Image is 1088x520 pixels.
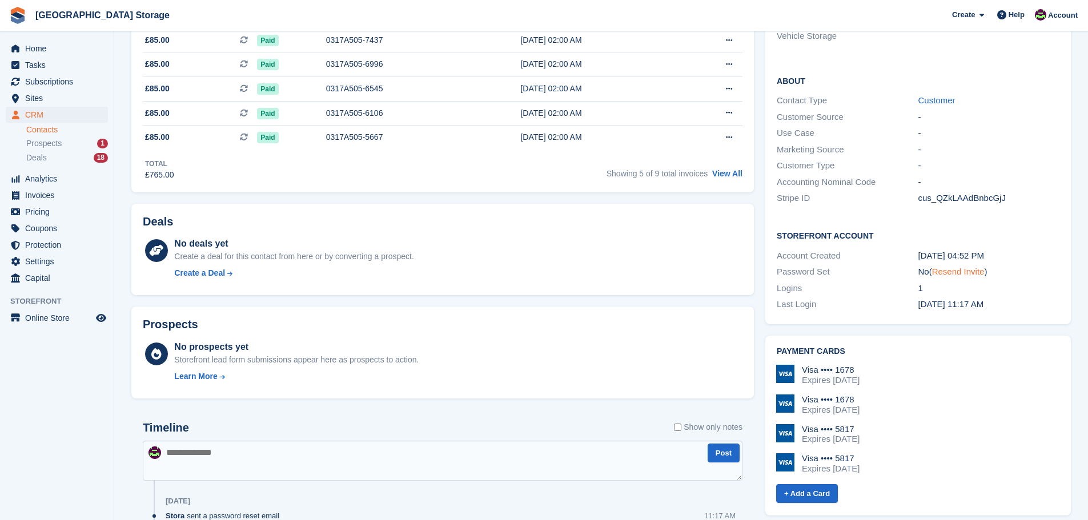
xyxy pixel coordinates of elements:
[6,74,108,90] a: menu
[25,171,94,187] span: Analytics
[802,405,860,415] div: Expires [DATE]
[712,169,742,178] a: View All
[143,215,173,228] h2: Deals
[26,152,108,164] a: Deals 18
[918,95,955,105] a: Customer
[802,375,860,385] div: Expires [DATE]
[802,424,860,434] div: Visa •••• 5817
[776,424,794,442] img: Visa Logo
[1009,9,1025,21] span: Help
[145,131,170,143] span: £85.00
[9,7,26,24] img: stora-icon-8386f47178a22dfd0bd8f6a31ec36ba5ce8667c1dd55bd0f319d3a0aa187defe.svg
[25,107,94,123] span: CRM
[257,59,278,70] span: Paid
[148,446,161,459] img: Gordy Scott
[6,237,108,253] a: menu
[174,251,413,263] div: Create a deal for this contact from here or by converting a prospect.
[777,229,1059,241] h2: Storefront Account
[918,249,1059,263] div: [DATE] 04:52 PM
[26,138,108,150] a: Prospects 1
[777,347,1059,356] h2: Payment cards
[932,267,985,276] a: Resend Invite
[802,463,860,474] div: Expires [DATE]
[145,169,174,181] div: £765.00
[929,267,987,276] span: ( )
[520,58,680,70] div: [DATE] 02:00 AM
[918,127,1059,140] div: -
[166,497,190,506] div: [DATE]
[174,237,413,251] div: No deals yet
[25,220,94,236] span: Coupons
[918,143,1059,156] div: -
[777,282,918,295] div: Logins
[802,434,860,444] div: Expires [DATE]
[25,253,94,269] span: Settings
[777,159,918,172] div: Customer Type
[145,34,170,46] span: £85.00
[94,153,108,163] div: 18
[174,267,225,279] div: Create a Deal
[257,83,278,95] span: Paid
[918,299,984,309] time: 2025-09-22 10:17:35 UTC
[326,107,483,119] div: 0317A505-6106
[174,267,413,279] a: Create a Deal
[777,192,918,205] div: Stripe ID
[6,107,108,123] a: menu
[6,310,108,326] a: menu
[6,270,108,286] a: menu
[1035,9,1046,21] img: Gordy Scott
[777,143,918,156] div: Marketing Source
[94,311,108,325] a: Preview store
[802,394,860,405] div: Visa •••• 1678
[26,138,62,149] span: Prospects
[6,57,108,73] a: menu
[918,265,1059,279] div: No
[326,83,483,95] div: 0317A505-6545
[143,421,189,434] h2: Timeline
[776,394,794,413] img: Visa Logo
[326,131,483,143] div: 0317A505-5667
[777,127,918,140] div: Use Case
[6,253,108,269] a: menu
[520,131,680,143] div: [DATE] 02:00 AM
[607,169,708,178] span: Showing 5 of 9 total invoices
[802,365,860,375] div: Visa •••• 1678
[918,159,1059,172] div: -
[918,111,1059,124] div: -
[174,340,419,354] div: No prospects yet
[25,204,94,220] span: Pricing
[918,176,1059,189] div: -
[520,83,680,95] div: [DATE] 02:00 AM
[6,204,108,220] a: menu
[777,30,918,43] li: Vehicle Storage
[174,370,419,382] a: Learn More
[777,265,918,279] div: Password Set
[145,58,170,70] span: £85.00
[6,220,108,236] a: menu
[25,74,94,90] span: Subscriptions
[25,187,94,203] span: Invoices
[257,132,278,143] span: Paid
[97,139,108,148] div: 1
[25,310,94,326] span: Online Store
[257,108,278,119] span: Paid
[174,354,419,366] div: Storefront lead form submissions appear here as prospects to action.
[6,90,108,106] a: menu
[776,453,794,471] img: Visa Logo
[918,282,1059,295] div: 1
[520,107,680,119] div: [DATE] 02:00 AM
[145,159,174,169] div: Total
[26,152,47,163] span: Deals
[26,124,108,135] a: Contacts
[777,249,918,263] div: Account Created
[31,6,174,25] a: [GEOGRAPHIC_DATA] Storage
[145,107,170,119] span: £85.00
[708,444,740,462] button: Post
[777,94,918,107] div: Contact Type
[520,34,680,46] div: [DATE] 02:00 AM
[25,237,94,253] span: Protection
[674,421,681,433] input: Show only notes
[326,34,483,46] div: 0317A505-7437
[25,41,94,57] span: Home
[674,421,742,433] label: Show only notes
